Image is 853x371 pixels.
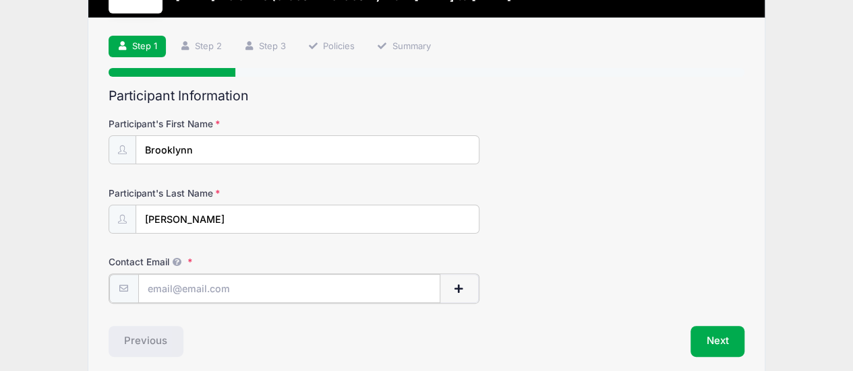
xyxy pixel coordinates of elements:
input: Participant's Last Name [136,205,479,234]
input: email@email.com [138,274,440,303]
a: Step 2 [171,36,231,58]
a: Policies [299,36,363,58]
a: Step 1 [109,36,167,58]
label: Contact Email [109,255,321,269]
a: Summary [368,36,440,58]
a: Step 3 [235,36,295,58]
input: Participant's First Name [136,135,479,164]
h2: Participant Information [109,88,745,104]
button: Next [690,326,745,357]
label: Participant's Last Name [109,187,321,200]
label: Participant's First Name [109,117,321,131]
